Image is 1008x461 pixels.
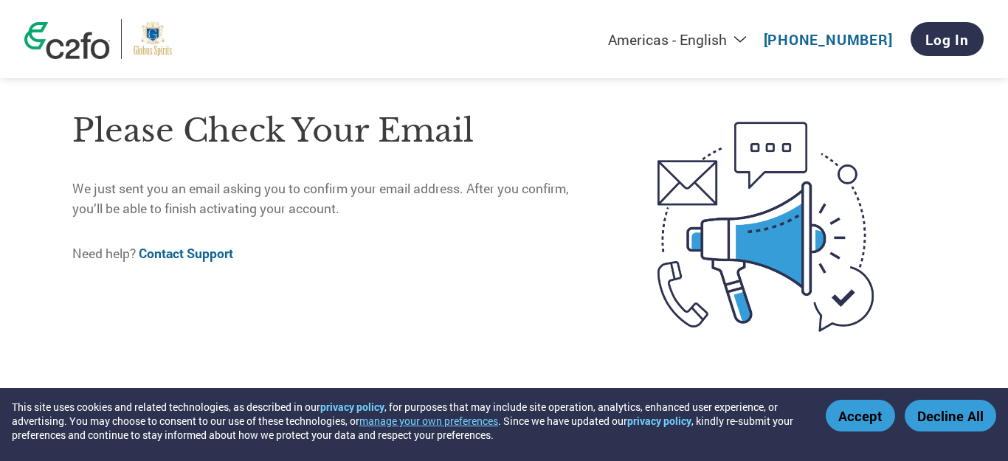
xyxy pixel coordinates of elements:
div: This site uses cookies and related technologies, as described in our , for purposes that may incl... [12,400,804,442]
button: manage your own preferences [359,414,498,428]
a: privacy policy [320,400,384,414]
button: Accept [826,400,895,431]
a: Contact Support [139,245,233,262]
img: c2fo logo [24,22,110,59]
p: Need help? [72,244,596,263]
img: Globus Spirits Limited [133,19,173,59]
button: Decline All [905,400,996,431]
img: open-email [596,95,936,358]
h1: Please check your email [72,107,596,155]
p: We just sent you an email asking you to confirm your email address. After you confirm, you’ll be ... [72,179,596,218]
a: privacy policy [627,414,691,428]
a: Log In [911,22,984,56]
a: [PHONE_NUMBER] [764,30,893,49]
